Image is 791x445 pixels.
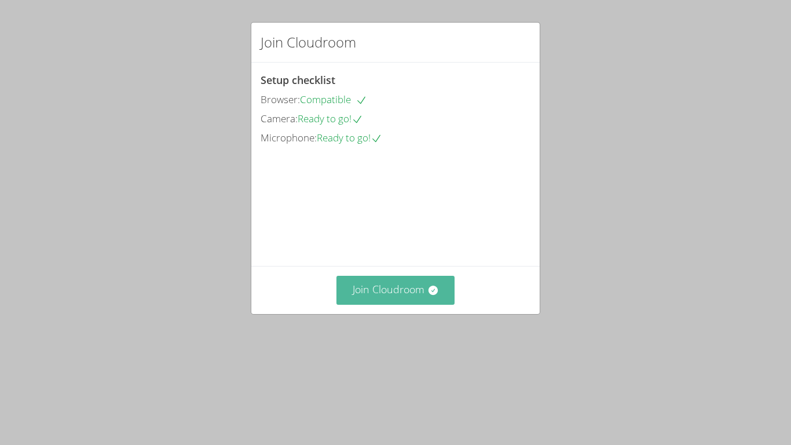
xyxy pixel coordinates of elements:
span: Camera: [261,112,298,125]
span: Compatible [300,93,367,106]
button: Join Cloudroom [336,276,455,304]
span: Ready to go! [298,112,363,125]
h2: Join Cloudroom [261,32,356,53]
span: Ready to go! [317,131,382,144]
span: Setup checklist [261,73,335,87]
span: Microphone: [261,131,317,144]
span: Browser: [261,93,300,106]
